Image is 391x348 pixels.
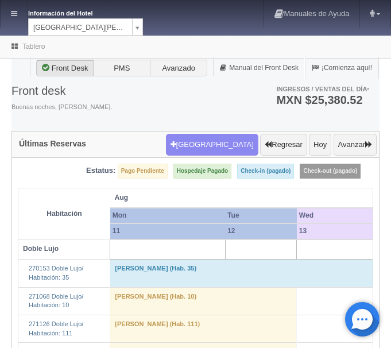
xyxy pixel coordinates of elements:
[276,94,369,106] h3: MXN $25,380.52
[23,245,59,253] b: Doble Lujo
[28,6,120,18] dt: Información del Hotel
[29,265,83,281] a: 270153 Doble Lujo/Habitación: 35
[150,60,207,77] label: Avanzado
[260,134,307,156] button: Regresar
[115,193,292,203] span: Aug
[36,60,94,77] label: Front Desk
[11,84,112,97] h3: Front desk
[110,208,225,223] th: Mon
[173,164,231,179] label: Hospedaje Pagado
[305,57,378,79] a: ¡Comienza aquí!
[276,86,369,92] span: Ingresos / Ventas del día
[118,164,168,179] label: Pago Pendiente
[110,223,225,239] th: 11
[19,140,86,148] h4: Últimas Reservas
[110,315,297,342] td: [PERSON_NAME] (Hab. 111)
[93,60,150,77] label: PMS
[237,164,294,179] label: Check-in (pagado)
[11,103,112,112] span: Buenas noches, [PERSON_NAME].
[300,164,361,179] label: Check-out (pagado)
[29,293,83,309] a: 271068 Doble Lujo/Habitación: 10
[28,18,143,36] a: [GEOGRAPHIC_DATA][PERSON_NAME]
[166,134,258,156] button: [GEOGRAPHIC_DATA]
[47,210,82,218] strong: Habitación
[33,19,127,36] span: [GEOGRAPHIC_DATA][PERSON_NAME]
[225,223,297,239] th: 12
[22,42,45,51] a: Tablero
[29,320,83,337] a: 271126 Doble Lujo/Habitación: 111
[214,57,305,79] a: Manual del Front Desk
[309,134,331,156] button: Hoy
[110,287,297,315] td: [PERSON_NAME] (Hab. 10)
[86,165,115,176] label: Estatus:
[334,134,377,156] button: Avanzar
[225,208,297,223] th: Tue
